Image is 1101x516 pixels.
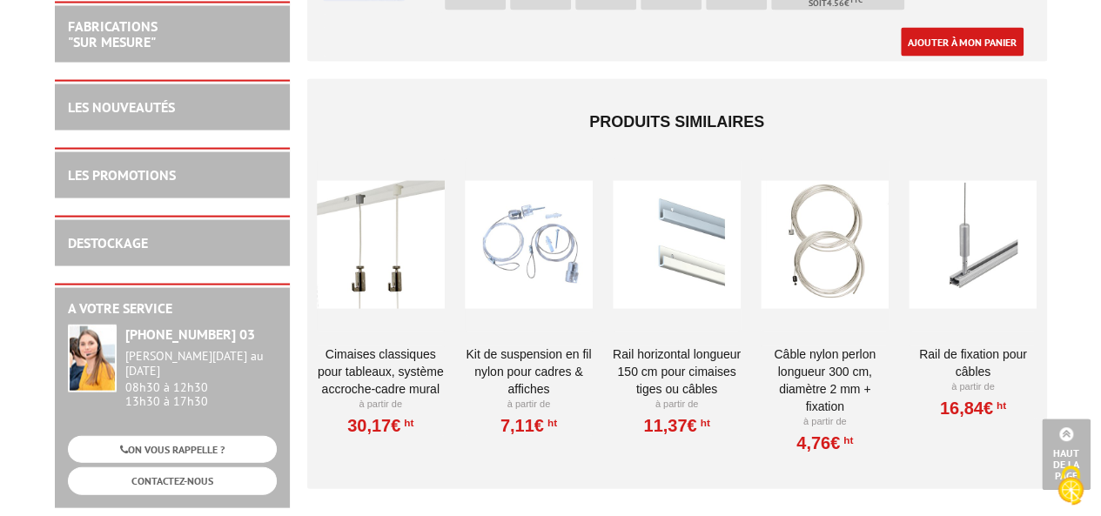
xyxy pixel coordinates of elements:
[68,17,158,50] a: FABRICATIONS"Sur Mesure"
[465,398,593,412] p: À partir de
[465,345,593,398] a: Kit de suspension en fil nylon pour cadres & affiches
[589,113,764,131] span: Produits similaires
[796,438,853,448] a: 4,76€HT
[613,398,741,412] p: À partir de
[125,349,277,409] div: 08h30 à 12h30 13h30 à 17h30
[840,434,853,446] sup: HT
[544,417,557,429] sup: HT
[1049,464,1092,507] img: Cookies (fenêtre modale)
[125,349,277,379] div: [PERSON_NAME][DATE] au [DATE]
[68,301,277,317] h2: A votre service
[993,399,1006,412] sup: HT
[940,403,1006,413] a: 16,84€HT
[909,345,1037,380] a: Rail de fixation pour câbles
[125,325,255,343] strong: [PHONE_NUMBER] 03
[68,234,148,251] a: DESTOCKAGE
[761,415,889,429] p: À partir de
[400,417,413,429] sup: HT
[613,345,741,398] a: Rail horizontal longueur 150 cm pour cimaises tiges ou câbles
[500,420,557,431] a: 7,11€HT
[68,98,175,116] a: LES NOUVEAUTÉS
[643,420,709,431] a: 11,37€HT
[761,345,889,415] a: Câble nylon perlon longueur 300 cm, diamètre 2 mm + fixation
[697,417,710,429] sup: HT
[1042,419,1091,490] a: Haut de la page
[317,345,445,398] a: Cimaises CLASSIQUES pour tableaux, système accroche-cadre mural
[901,28,1024,57] a: Ajouter à mon panier
[68,325,117,392] img: widget-service.jpg
[1040,457,1101,516] button: Cookies (fenêtre modale)
[68,166,176,184] a: LES PROMOTIONS
[909,380,1037,394] p: À partir de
